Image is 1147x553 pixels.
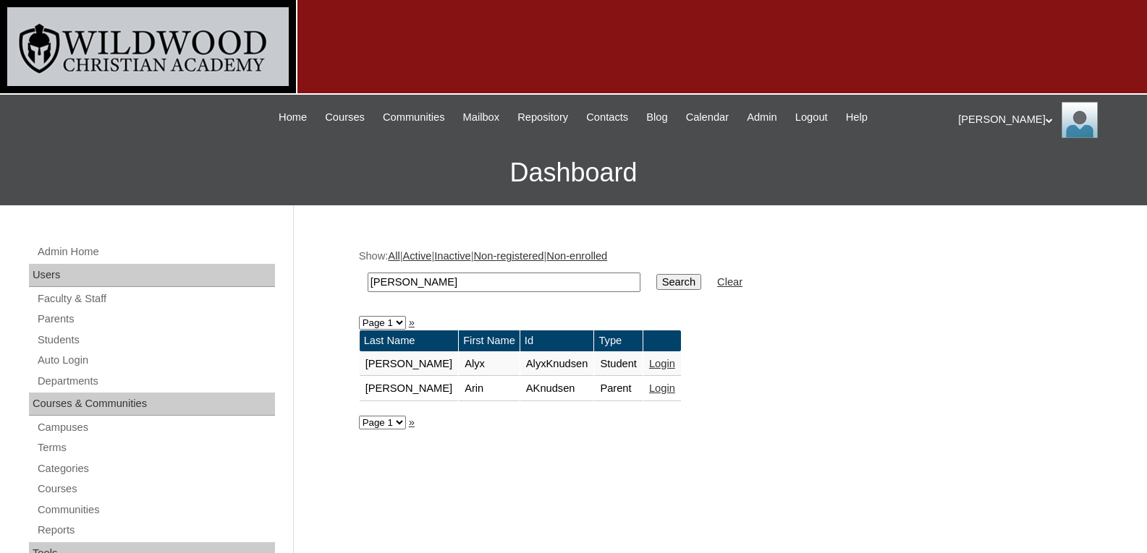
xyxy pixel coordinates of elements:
a: Categories [36,460,275,478]
a: Clear [717,276,742,288]
span: Contacts [586,109,628,126]
td: First Name [459,330,520,351]
span: Mailbox [463,109,500,126]
input: Search [368,273,640,292]
a: Blog [639,109,674,126]
td: Parent [594,377,643,401]
td: [PERSON_NAME] [360,352,459,377]
span: Blog [646,109,667,126]
td: [PERSON_NAME] [360,377,459,401]
a: Contacts [579,109,635,126]
div: Courses & Communities [29,393,275,416]
h3: Dashboard [7,140,1140,205]
span: Calendar [686,109,729,126]
input: Search [656,274,701,290]
span: Courses [325,109,365,126]
a: Auto Login [36,351,275,369]
div: [PERSON_NAME] [958,102,1133,138]
a: Non-registered [474,250,544,262]
td: AKnudsen [520,377,594,401]
a: Terms [36,439,275,457]
a: » [409,416,415,428]
a: Faculty & Staff [36,290,275,308]
td: Last Name [360,330,459,351]
a: Login [649,358,675,369]
span: Help [846,109,868,126]
a: » [409,317,415,328]
a: Inactive [434,250,471,262]
span: Admin [747,109,777,126]
div: Show: | | | | [359,249,1075,300]
a: Active [402,250,431,262]
img: logo-white.png [7,7,289,86]
span: Repository [517,109,568,126]
a: Non-enrolled [546,250,607,262]
div: Users [29,264,275,287]
td: Type [594,330,643,351]
a: Repository [510,109,575,126]
span: Logout [795,109,828,126]
a: Reports [36,521,275,539]
a: Communities [376,109,452,126]
a: Campuses [36,419,275,437]
a: Parents [36,310,275,328]
span: Communities [383,109,445,126]
a: All [388,250,399,262]
td: AlyxKnudsen [520,352,594,377]
span: Home [279,109,307,126]
a: Admin Home [36,243,275,261]
a: Courses [318,109,372,126]
a: Communities [36,501,275,519]
a: Mailbox [456,109,507,126]
td: Id [520,330,594,351]
a: Logout [788,109,835,126]
a: Courses [36,480,275,498]
a: Admin [740,109,784,126]
a: Help [839,109,875,126]
a: Departments [36,372,275,390]
a: Home [271,109,314,126]
a: Calendar [679,109,736,126]
img: Jill Isaac [1062,102,1098,138]
td: Arin [459,377,520,401]
a: Login [649,382,675,394]
td: Student [594,352,643,377]
td: Alyx [459,352,520,377]
a: Students [36,331,275,349]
